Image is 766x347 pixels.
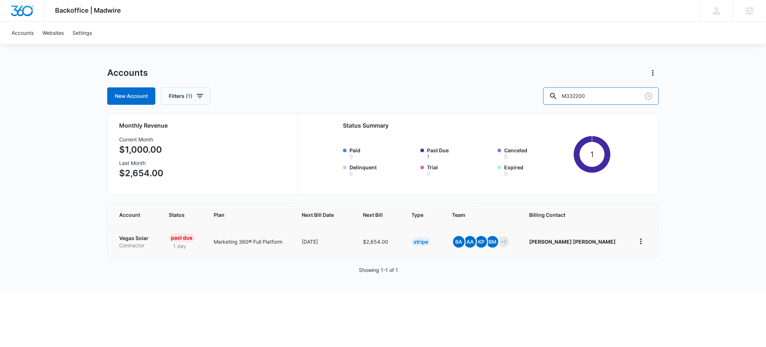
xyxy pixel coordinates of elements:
span: Account [119,211,141,219]
p: 1 day [169,242,191,250]
p: $2,654.00 [119,167,163,180]
span: BM [487,236,498,248]
button: Actions [647,67,659,79]
h3: Current Month [119,136,163,143]
td: $2,654.00 [354,226,403,257]
span: Team [452,211,502,219]
a: New Account [107,87,155,105]
label: Delinquent [349,164,416,176]
span: BA [453,236,465,248]
p: Marketing 360® Full Platform [214,238,284,245]
h2: Status Summary [343,121,611,130]
span: (1) [186,94,193,99]
button: Past Due [427,154,430,159]
label: Expired [504,164,571,176]
h3: Last Month [119,159,163,167]
a: Accounts [7,22,38,44]
a: Settings [68,22,96,44]
input: Search [543,87,659,105]
a: Vegas SolarContractor [119,235,152,249]
button: Filters(1) [161,87,210,105]
label: Trial [427,164,494,176]
span: Next Bill [363,211,384,219]
label: Paid [349,146,416,159]
span: Billing Contact [529,211,618,219]
span: AA [464,236,476,248]
div: Past Due [169,234,195,242]
label: Past Due [427,146,494,159]
h2: Monthly Revenue [119,121,289,130]
span: Status [169,211,186,219]
a: Websites [38,22,68,44]
button: home [635,236,647,247]
button: Clear [643,90,654,102]
span: Next Bill Date [302,211,335,219]
span: Plan [214,211,284,219]
span: KP [476,236,487,248]
td: [DATE] [293,226,354,257]
p: Showing 1-1 of 1 [359,266,398,274]
span: Type [411,211,424,219]
div: Stripe [411,237,430,246]
p: Contractor [119,242,152,249]
p: $1,000.00 [119,143,163,156]
tspan: 1 [590,150,594,159]
p: Vegas Solar [119,235,152,242]
h1: Accounts [107,67,148,78]
strong: [PERSON_NAME] [PERSON_NAME] [529,239,616,245]
span: +2 [498,236,510,248]
label: Canceled [504,146,571,159]
span: Backoffice | Madwire [55,7,121,14]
